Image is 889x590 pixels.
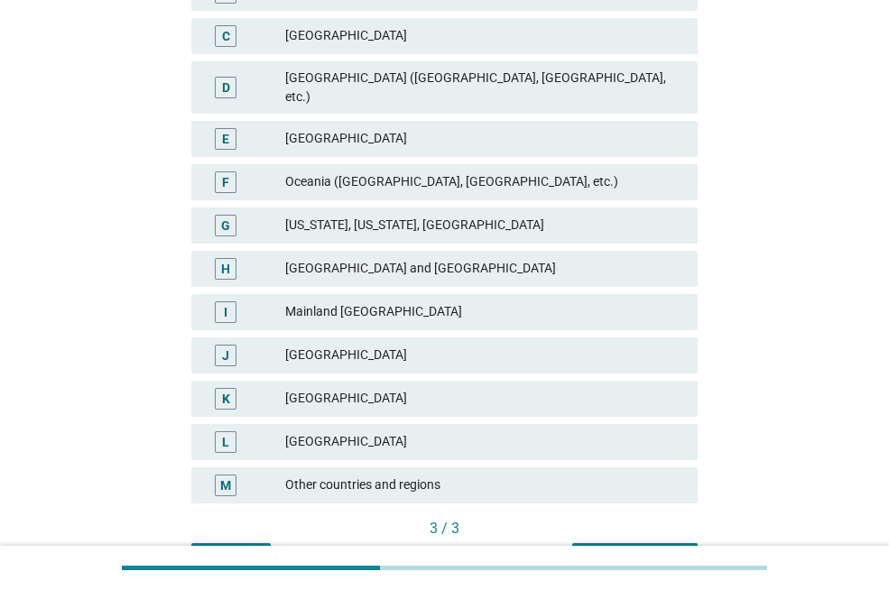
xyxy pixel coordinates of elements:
[220,475,231,494] div: M
[224,302,227,321] div: I
[221,216,230,235] div: G
[191,543,271,576] button: Prev
[222,346,229,364] div: J
[221,259,230,278] div: H
[222,172,229,191] div: F
[222,432,229,451] div: L
[285,128,683,150] div: [GEOGRAPHIC_DATA]
[285,258,683,280] div: [GEOGRAPHIC_DATA] and [GEOGRAPHIC_DATA]
[285,215,683,236] div: [US_STATE], [US_STATE], [GEOGRAPHIC_DATA]
[222,78,230,97] div: D
[222,26,230,45] div: C
[285,431,683,453] div: [GEOGRAPHIC_DATA]
[285,388,683,410] div: [GEOGRAPHIC_DATA]
[191,518,698,539] div: 3 / 3
[285,475,683,496] div: Other countries and regions
[572,543,698,576] button: Next question
[285,25,683,47] div: [GEOGRAPHIC_DATA]
[285,345,683,366] div: [GEOGRAPHIC_DATA]
[285,69,683,106] div: [GEOGRAPHIC_DATA] ([GEOGRAPHIC_DATA], [GEOGRAPHIC_DATA], etc.)
[285,301,683,323] div: Mainland [GEOGRAPHIC_DATA]
[222,389,230,408] div: K
[222,129,229,148] div: E
[285,171,683,193] div: Oceania ([GEOGRAPHIC_DATA], [GEOGRAPHIC_DATA], etc.)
